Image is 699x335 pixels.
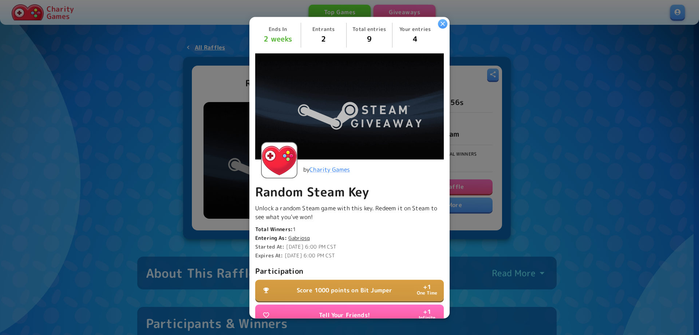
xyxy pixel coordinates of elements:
[255,252,283,259] b: Expires At:
[303,165,350,174] p: by
[262,143,297,178] img: Charity Games
[349,26,389,33] p: Total entries
[423,309,431,315] p: + 1
[297,286,392,295] p: Score 1000 points on Bit Jumper
[417,290,438,297] p: One Time
[309,165,350,174] a: Charity Games
[255,53,444,159] img: Random Steam Key
[255,184,444,199] p: Random Steam Key
[255,204,437,221] span: Unlock a random Steam game with this key. Redeem it on Steam to see what you've won!
[258,33,298,44] span: 2 weeks
[255,226,293,233] b: Total Winners:
[413,34,418,44] span: 4
[255,304,444,326] button: Tell Your Friends!+1Infinite
[258,26,298,33] p: Ends In
[419,315,436,322] p: Infinite
[255,265,444,277] p: Participation
[255,243,285,250] b: Started At:
[255,280,444,301] button: Score 1000 points on Bit Jumper+1One Time
[423,284,431,290] p: + 1
[255,243,444,250] p: [DATE] 6:00 PM CST
[367,34,372,44] span: 9
[304,26,344,33] p: Entrants
[321,34,326,44] span: 2
[288,234,310,242] a: Gabriosq
[319,311,370,319] p: Tell Your Friends!
[255,226,444,233] p: 1
[255,234,287,241] b: Entering As:
[395,26,435,33] p: Your entries
[255,252,444,259] p: [DATE] 6:00 PM CST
